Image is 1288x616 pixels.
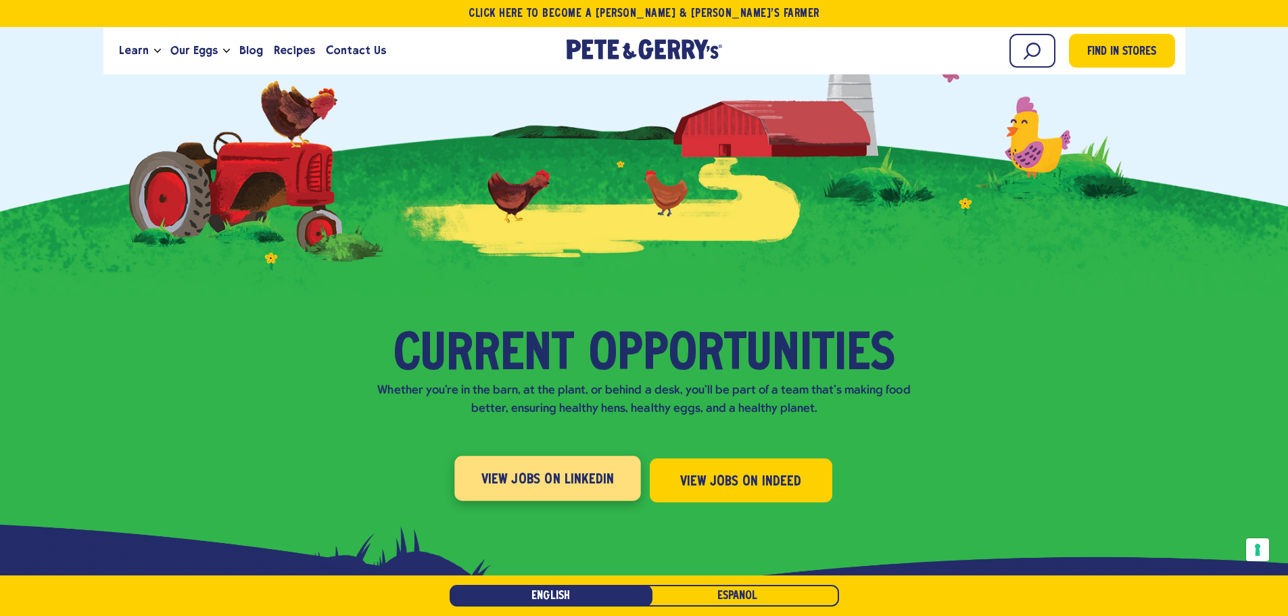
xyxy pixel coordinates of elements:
button: Open the dropdown menu for Our Eggs [223,49,230,53]
p: Whether you're in the barn, at the plant, or behind a desk, you'll be part of a team that's makin... [374,381,915,418]
span: View Jobs on LinkedIn [481,469,614,491]
span: Contact Us [326,42,386,59]
span: Learn [119,42,149,59]
button: Your consent preferences for tracking technologies [1246,538,1269,561]
a: English [450,585,652,607]
a: Recipes [268,32,320,69]
a: View Jobs on Indeed [650,458,832,502]
span: Find in Stores [1087,43,1156,62]
span: View Jobs on Indeed [680,471,801,492]
span: Current [393,331,574,381]
a: Find in Stores [1069,34,1175,68]
a: Learn [114,32,154,69]
span: Blog [239,42,263,59]
a: View Jobs on LinkedIn [454,456,640,500]
a: Blog [234,32,268,69]
span: Recipes [274,42,315,59]
button: Open the dropdown menu for Learn [154,49,161,53]
a: Our Eggs [165,32,223,69]
input: Search [1009,34,1055,68]
a: Contact Us [320,32,391,69]
a: Español [636,585,839,607]
span: Our Eggs [170,42,218,59]
span: Opportunities [589,331,895,381]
